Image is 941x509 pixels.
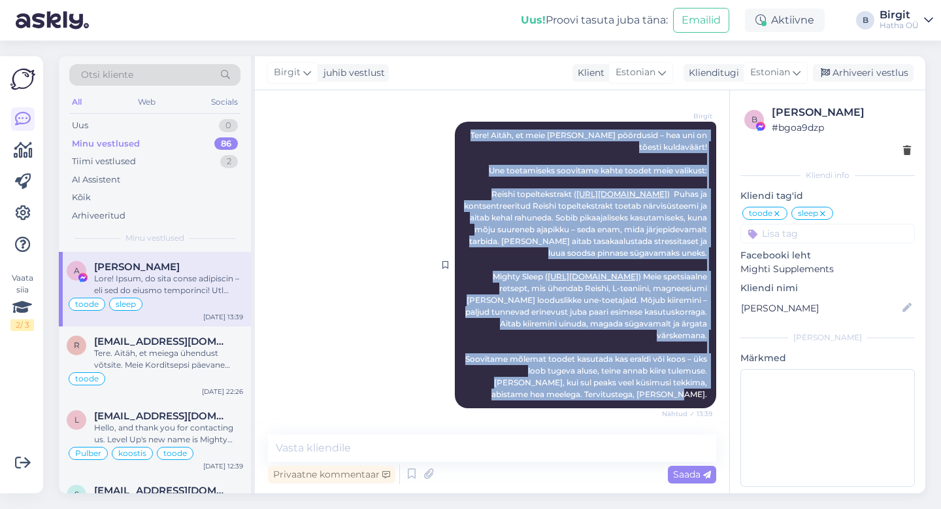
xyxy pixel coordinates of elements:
[576,189,667,199] a: [URL][DOMAIN_NAME]
[616,65,655,80] span: Estonian
[135,94,158,111] div: Web
[740,169,915,181] div: Kliendi info
[94,273,243,296] div: Lore! Ipsum, do sita conse adipiscin – eli sed do eiusmo temporinci! Utl etdoloremag aliquaeni ad...
[741,301,900,315] input: Lisa nimi
[72,209,125,222] div: Arhiveeritud
[521,12,668,28] div: Proovi tasuta juba täna:
[72,155,136,168] div: Tiimi vestlused
[219,119,238,132] div: 0
[749,209,772,217] span: toode
[74,415,79,425] span: l
[10,319,34,331] div: 2 / 3
[81,68,133,82] span: Otsi kliente
[880,10,919,20] div: Birgit
[880,10,933,31] a: BirgitHatha OÜ
[94,261,180,273] span: Anneli Laaneväli
[740,351,915,365] p: Märkmed
[220,155,238,168] div: 2
[202,387,243,396] div: [DATE] 22:26
[856,11,874,29] div: B
[880,20,919,31] div: Hatha OÜ
[72,191,91,204] div: Kõik
[74,340,80,350] span: r
[663,111,712,121] span: Birgit
[798,209,818,217] span: sleep
[684,66,739,80] div: Klienditugi
[94,485,230,497] span: spainhasthisone@gmail.com
[572,66,604,80] div: Klient
[74,489,79,499] span: s
[208,94,240,111] div: Socials
[740,281,915,295] p: Kliendi nimi
[745,9,825,32] div: Aktiivne
[740,332,915,343] div: [PERSON_NAME]
[163,449,187,457] span: toode
[750,65,790,80] span: Estonian
[673,468,711,480] span: Saada
[125,232,184,244] span: Minu vestlused
[268,466,395,483] div: Privaatne kommentaar
[548,272,638,281] a: [URL][DOMAIN_NAME]
[751,114,757,124] span: b
[69,94,84,111] div: All
[740,249,915,262] p: Facebooki leht
[464,130,709,399] span: Tere! Aitäh, et meie [PERSON_NAME] pöördusid – hea uni on tõesti kuldaväärt! Une toetamiseks soov...
[772,120,911,135] div: # bgoa9dzp
[75,375,99,383] span: toode
[94,347,243,371] div: Tere. Aitäh, et meiega ühendust võtsite. Meie Korditsepsi päevane soovituslik annus sisaldab 20:1...
[94,410,230,422] span: lykkeweir@gmail.com
[318,66,385,80] div: juhib vestlust
[10,67,35,92] img: Askly Logo
[75,449,101,457] span: Pulber
[662,409,712,419] span: Nähtud ✓ 13:39
[72,173,120,186] div: AI Assistent
[740,224,915,243] input: Lisa tag
[772,105,911,120] div: [PERSON_NAME]
[116,300,136,308] span: sleep
[75,300,99,308] span: toode
[813,64,914,82] div: Arhiveeri vestlus
[10,272,34,331] div: Vaata siia
[740,262,915,276] p: Mighti Supplements
[274,65,301,80] span: Birgit
[72,137,140,150] div: Minu vestlused
[521,14,546,26] b: Uus!
[74,266,80,275] span: A
[94,422,243,446] div: Hello, and thank you for contacting us. Level Up's new name is Mighty Focus. The product is almos...
[673,8,729,33] button: Emailid
[118,449,146,457] span: koostis
[72,119,88,132] div: Uus
[740,189,915,203] p: Kliendi tag'id
[94,336,230,347] span: reeni.vahi@gmail.com
[214,137,238,150] div: 86
[203,312,243,322] div: [DATE] 13:39
[203,461,243,471] div: [DATE] 12:39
